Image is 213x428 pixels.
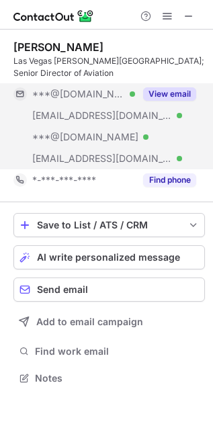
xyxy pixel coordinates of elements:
button: Add to email campaign [13,310,205,334]
div: Save to List / ATS / CRM [37,220,181,230]
span: Add to email campaign [36,316,143,327]
button: Reveal Button [143,87,196,101]
button: Find work email [13,342,205,361]
span: Notes [35,372,200,384]
span: ***@[DOMAIN_NAME] [32,88,125,100]
span: Send email [37,284,88,295]
button: save-profile-one-click [13,213,205,237]
span: ***@[DOMAIN_NAME] [32,131,138,143]
button: AI write personalized message [13,245,205,269]
button: Reveal Button [143,173,196,187]
button: Notes [13,369,205,388]
span: AI write personalized message [37,252,180,263]
div: Las Vegas [PERSON_NAME][GEOGRAPHIC_DATA]; Senior Director of Aviation [13,55,205,79]
span: [EMAIL_ADDRESS][DOMAIN_NAME] [32,153,172,165]
div: [PERSON_NAME] [13,40,103,54]
button: Send email [13,277,205,302]
span: Find work email [35,345,200,357]
span: [EMAIL_ADDRESS][DOMAIN_NAME] [32,110,172,122]
img: ContactOut v5.3.10 [13,8,94,24]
